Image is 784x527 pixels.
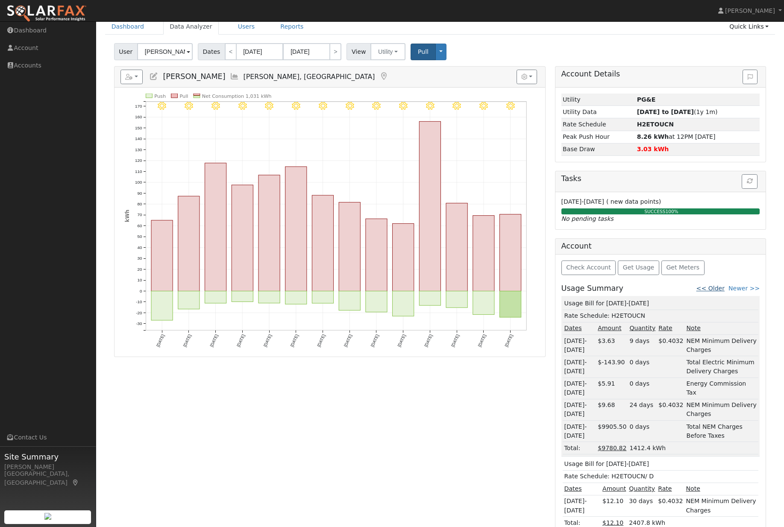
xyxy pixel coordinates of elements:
img: SolarFax [6,5,87,23]
td: NEM Minimum Delivery Charges [685,335,758,356]
rect: onclick="" [285,167,307,291]
i: 8/06 - Clear [185,102,193,111]
span: Site Summary [4,451,91,463]
text: 40 [137,245,142,250]
rect: onclick="" [366,219,387,291]
rect: onclick="" [473,216,494,291]
rect: onclick="" [339,202,360,291]
span: [PERSON_NAME] [725,7,775,14]
td: Total Electric Minimum Delivery Charges [685,356,758,378]
u: Note [686,485,700,492]
text: 80 [137,202,142,206]
rect: onclick="" [258,291,280,303]
span: View [346,43,371,60]
strong: D [637,121,674,128]
div: [PERSON_NAME] [4,463,91,471]
div: 24 days [629,401,655,410]
rect: onclick="" [500,214,521,291]
a: Map [379,72,388,81]
text: kWh [124,210,130,222]
rect: onclick="" [419,291,440,306]
i: 8/05 - Clear [158,102,166,111]
rect: onclick="" [473,291,494,315]
rect: onclick="" [258,175,280,291]
text: Push [154,93,166,99]
h5: Account Details [561,70,760,79]
text: 0 [140,289,142,293]
i: 8/13 - Clear [372,102,380,111]
i: 8/09 - Clear [265,102,273,111]
text: 160 [135,115,142,120]
text: [DATE] [477,334,487,348]
td: Utility Data [561,106,636,118]
td: Energy Commission Tax [685,378,758,399]
rect: onclick="" [393,291,414,316]
text: [DATE] [289,334,299,348]
a: << Older [696,285,725,292]
text: [DATE] [316,334,326,348]
strong: ID: 17195745, authorized: 08/19/25 [637,96,656,103]
i: 8/14 - Clear [399,102,407,111]
i: 8/15 - Clear [426,102,434,111]
a: > [329,43,341,60]
td: $12.10 [601,495,627,516]
text: -30 [136,322,142,326]
text: -10 [136,300,142,304]
text: [DATE] [209,334,219,348]
i: 8/16 - Clear [453,102,461,111]
rect: onclick="" [232,291,253,302]
i: 8/12 - Clear [346,102,354,111]
rect: onclick="" [178,196,200,291]
i: 8/08 - Clear [238,102,246,111]
a: Reports [274,19,310,35]
u: $12.10 [602,519,623,526]
span: Dates [198,43,225,60]
text: 120 [135,158,142,163]
td: Rate Schedule [561,118,636,131]
td: NEM Minimum Delivery Charges [685,399,758,420]
td: $3.63 [596,335,628,356]
div: 0 days [629,358,655,367]
text: 110 [135,169,142,174]
text: Pull [179,93,188,99]
td: [DATE]-[DATE] [563,335,596,356]
u: Quantity [629,485,655,492]
td: Total NEM Charges Before Taxes [685,421,758,442]
rect: onclick="" [232,185,253,291]
text: 10 [137,278,142,283]
u: Dates [564,485,582,492]
span: Pull [418,48,429,55]
text: [DATE] [504,334,514,348]
td: Base Draw [561,143,636,155]
rect: onclick="" [366,291,387,312]
rect: onclick="" [285,291,307,304]
rect: onclick="" [339,291,360,310]
h5: Account [561,242,592,250]
a: Quick Links [723,19,775,35]
span: Get Usage [623,264,654,271]
u: Note [687,325,701,331]
rect: onclick="" [205,163,226,291]
a: Users [232,19,261,35]
td: Total: [563,442,596,454]
u: Quantity [629,325,655,331]
a: Multi-Series Graph [230,72,239,81]
img: retrieve [44,513,51,520]
td: Rate Schedule: H2ETOUCN [563,310,758,322]
td: $-143.90 [596,356,628,378]
rect: onclick="" [446,291,467,308]
i: 8/11 - Clear [319,102,327,111]
span: User [114,43,138,60]
a: Dashboard [105,19,151,35]
span: 100% [665,209,678,214]
td: $5.91 [596,378,628,399]
td: Utility [561,94,636,106]
button: Issue History [743,70,758,84]
td: Rate Schedule: H2ETOUCN [563,470,758,483]
td: [DATE]-[DATE] [563,495,601,516]
text: 70 [137,213,142,217]
u: Amount [602,485,626,492]
button: Check Account [561,261,616,275]
div: $0.4032 [658,401,683,410]
text: [DATE] [450,334,460,348]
